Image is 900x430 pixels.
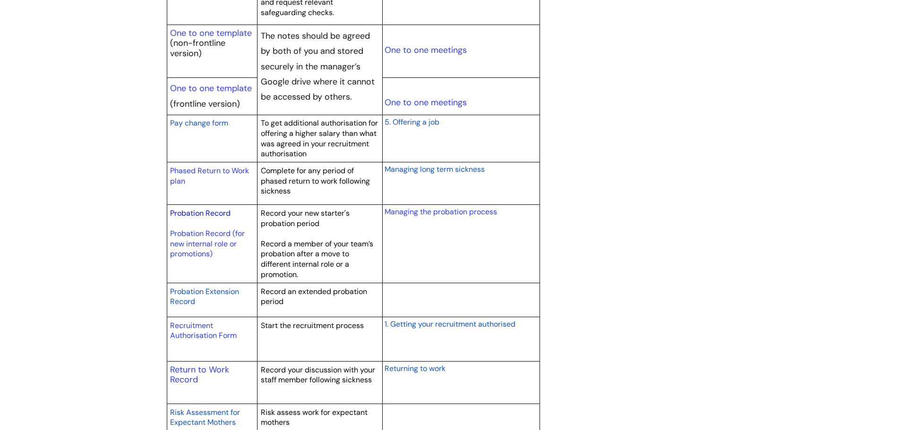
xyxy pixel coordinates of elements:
span: Record a member of your team’s probation after a move to different internal role or a promotion. [261,239,373,279]
span: Risk Assessment for Expectant Mothers [170,407,240,428]
a: Probation Record [170,208,231,218]
a: Return to Work Record [170,364,229,386]
p: (non-frontline version) [170,38,254,59]
span: Pay change form [170,118,228,128]
span: Complete for any period of phased return to work following sickness [261,166,370,196]
span: Record an extended probation period [261,287,367,307]
span: 1. Getting your recruitment authorised [385,319,515,329]
span: Probation Extension Record [170,287,239,307]
span: Returning to work [385,363,446,373]
td: The notes should be agreed by both of you and stored securely in the manager’s Google drive where... [257,25,383,115]
span: Managing long term sickness [385,164,485,174]
a: Risk Assessment for Expectant Mothers [170,406,240,428]
span: To get additional authorisation for offering a higher salary than what was agreed in your recruit... [261,118,378,159]
a: Managing long term sickness [385,163,485,175]
a: 1. Getting your recruitment authorised [385,318,515,329]
span: Start the recruitment process [261,320,364,330]
span: 5. Offering a job [385,117,439,127]
a: Probation Extension Record [170,286,239,307]
a: Returning to work [385,363,446,374]
span: Risk assess work for expectant mothers [261,407,368,428]
a: Phased Return to Work plan [170,166,249,186]
a: Managing the probation process [385,207,497,217]
a: One to one template [170,83,252,94]
span: Record your discussion with your staff member following sickness [261,365,375,385]
a: Probation Record (for new internal role or promotions) [170,228,245,259]
td: (frontline version) [167,77,257,115]
a: Pay change form [170,117,228,128]
a: Recruitment Authorisation Form [170,320,237,341]
span: Record your new starter's probation period [261,208,350,228]
a: One to one meetings [385,44,467,56]
a: One to one template [170,27,252,39]
a: 5. Offering a job [385,116,439,127]
a: One to one meetings [385,97,467,108]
